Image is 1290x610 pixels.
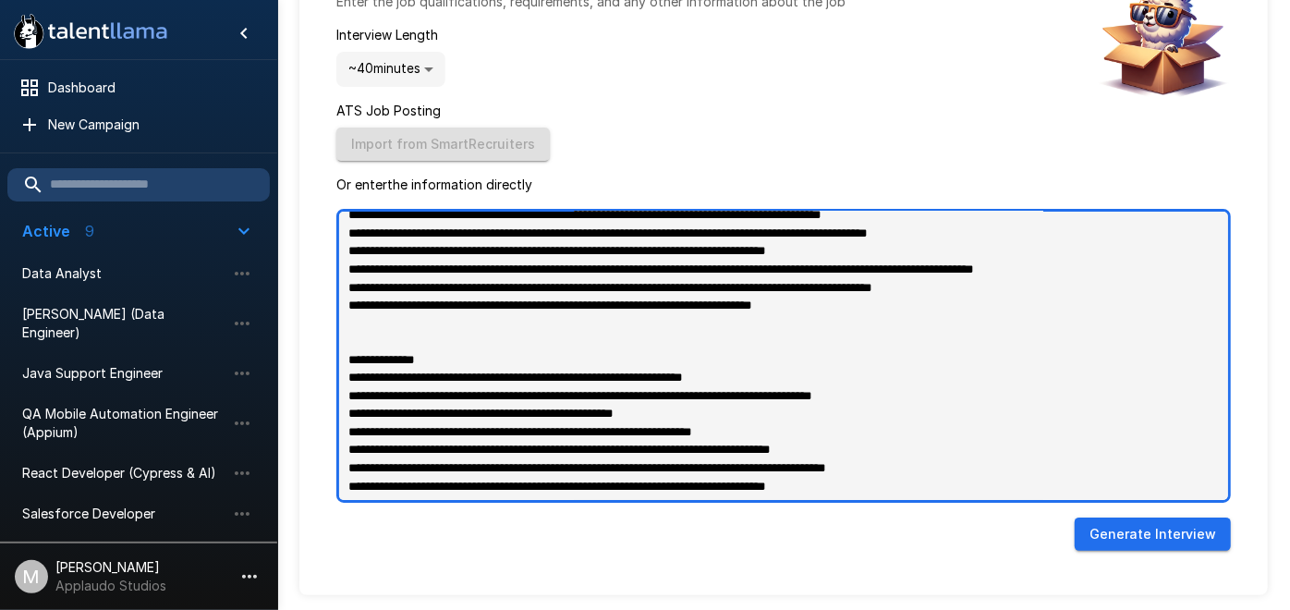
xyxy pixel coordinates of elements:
p: ATS Job Posting [336,102,550,120]
button: Generate Interview [1075,518,1231,552]
p: Or enter the information directly [336,176,1231,194]
div: ~ 40 minutes [336,52,445,87]
p: Interview Length [336,26,445,44]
